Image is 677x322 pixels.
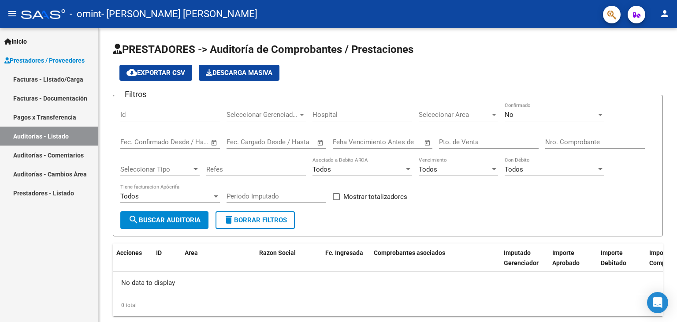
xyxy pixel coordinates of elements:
[601,249,626,266] span: Importe Debitado
[113,43,413,56] span: PRESTADORES -> Auditoría de Comprobantes / Prestaciones
[206,69,272,77] span: Descarga Masiva
[423,138,433,148] button: Open calendar
[128,216,201,224] span: Buscar Auditoria
[216,211,295,229] button: Borrar Filtros
[505,165,523,173] span: Todos
[227,138,262,146] input: Fecha inicio
[597,243,646,282] datatable-header-cell: Importe Debitado
[419,165,437,173] span: Todos
[374,249,445,256] span: Comprobantes asociados
[164,138,207,146] input: Fecha fin
[7,8,18,19] mat-icon: menu
[223,216,287,224] span: Borrar Filtros
[119,65,192,81] button: Exportar CSV
[181,243,243,282] datatable-header-cell: Area
[4,37,27,46] span: Inicio
[116,249,142,256] span: Acciones
[120,192,139,200] span: Todos
[185,249,198,256] span: Area
[316,138,326,148] button: Open calendar
[120,88,151,101] h3: Filtros
[126,67,137,78] mat-icon: cloud_download
[199,65,279,81] app-download-masive: Descarga masiva de comprobantes (adjuntos)
[270,138,313,146] input: Fecha fin
[156,249,162,256] span: ID
[113,243,153,282] datatable-header-cell: Acciones
[4,56,85,65] span: Prestadores / Proveedores
[505,111,513,119] span: No
[120,165,192,173] span: Seleccionar Tipo
[419,111,490,119] span: Seleccionar Area
[120,211,208,229] button: Buscar Auditoria
[549,243,597,282] datatable-header-cell: Importe Aprobado
[322,243,370,282] datatable-header-cell: Fc. Ingresada
[128,214,139,225] mat-icon: search
[227,111,298,119] span: Seleccionar Gerenciador
[113,294,663,316] div: 0 total
[113,272,663,294] div: No data to display
[199,65,279,81] button: Descarga Masiva
[223,214,234,225] mat-icon: delete
[647,292,668,313] div: Open Intercom Messenger
[504,249,539,266] span: Imputado Gerenciador
[256,243,322,282] datatable-header-cell: Razon Social
[209,138,219,148] button: Open calendar
[370,243,500,282] datatable-header-cell: Comprobantes asociados
[153,243,181,282] datatable-header-cell: ID
[659,8,670,19] mat-icon: person
[325,249,363,256] span: Fc. Ingresada
[500,243,549,282] datatable-header-cell: Imputado Gerenciador
[343,191,407,202] span: Mostrar totalizadores
[120,138,156,146] input: Fecha inicio
[259,249,296,256] span: Razon Social
[101,4,257,24] span: - [PERSON_NAME] [PERSON_NAME]
[126,69,185,77] span: Exportar CSV
[552,249,580,266] span: Importe Aprobado
[70,4,101,24] span: - omint
[312,165,331,173] span: Todos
